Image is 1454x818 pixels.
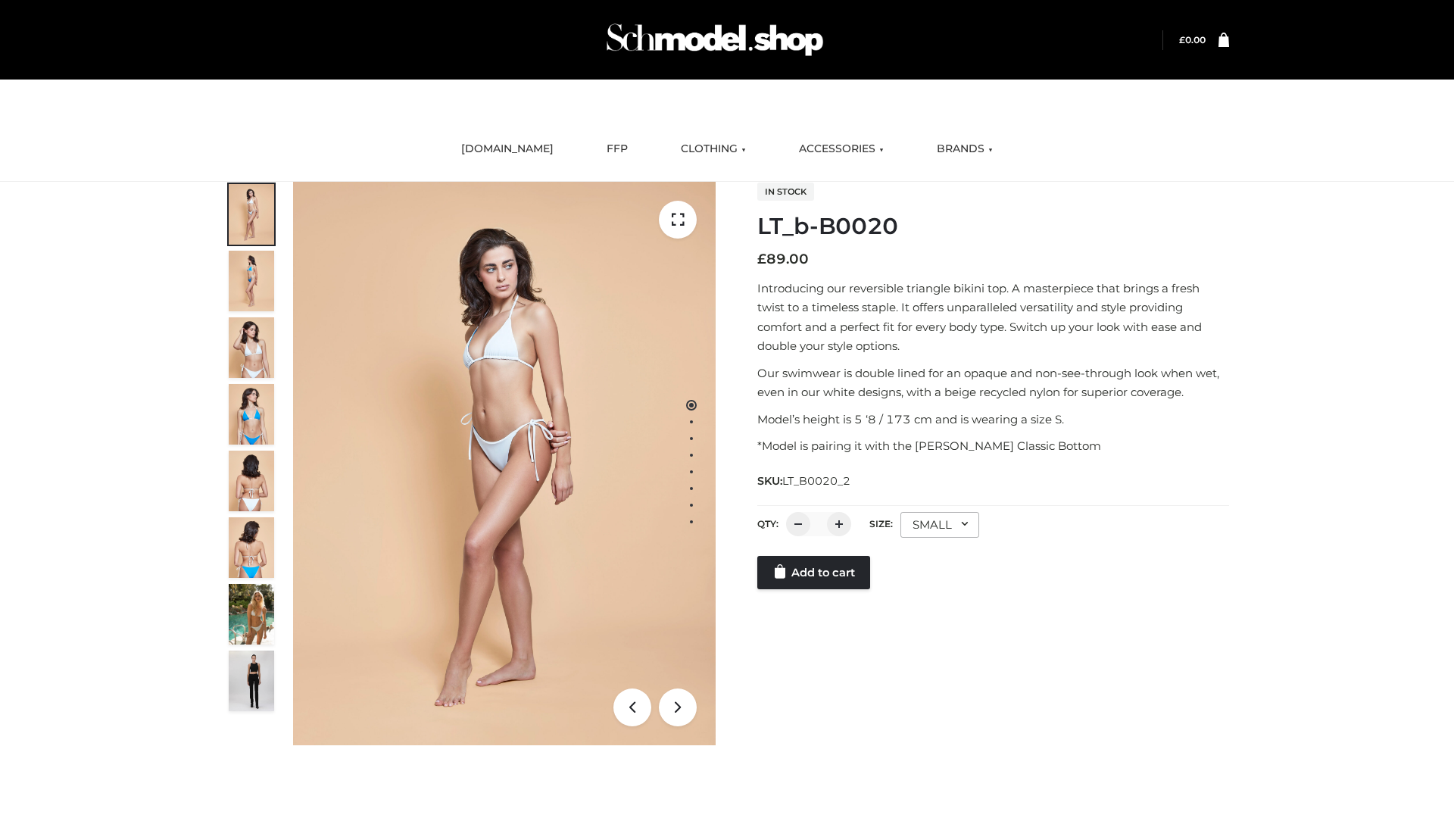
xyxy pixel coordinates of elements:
[925,133,1004,166] a: BRANDS
[229,584,274,645] img: Arieltop_CloudNine_AzureSky2.jpg
[757,410,1229,429] p: Model’s height is 5 ‘8 / 173 cm and is wearing a size S.
[229,517,274,578] img: ArielClassicBikiniTop_CloudNine_AzureSky_OW114ECO_8-scaled.jpg
[450,133,565,166] a: [DOMAIN_NAME]
[669,133,757,166] a: CLOTHING
[757,213,1229,240] h1: LT_b-B0020
[869,518,893,529] label: Size:
[782,474,850,488] span: LT_B0020_2
[229,384,274,445] img: ArielClassicBikiniTop_CloudNine_AzureSky_OW114ECO_4-scaled.jpg
[601,10,828,70] img: Schmodel Admin 964
[900,512,979,538] div: SMALL
[788,133,895,166] a: ACCESSORIES
[293,182,716,745] img: LT_b-B0020
[757,364,1229,402] p: Our swimwear is double lined for an opaque and non-see-through look when wet, even in our white d...
[757,518,778,529] label: QTY:
[229,651,274,711] img: 49df5f96394c49d8b5cbdcda3511328a.HD-1080p-2.5Mbps-49301101_thumbnail.jpg
[757,279,1229,356] p: Introducing our reversible triangle bikini top. A masterpiece that brings a fresh twist to a time...
[229,451,274,511] img: ArielClassicBikiniTop_CloudNine_AzureSky_OW114ECO_7-scaled.jpg
[229,251,274,311] img: ArielClassicBikiniTop_CloudNine_AzureSky_OW114ECO_2-scaled.jpg
[757,472,852,490] span: SKU:
[1179,34,1185,45] span: £
[757,436,1229,456] p: *Model is pairing it with the [PERSON_NAME] Classic Bottom
[757,556,870,589] a: Add to cart
[1179,34,1206,45] a: £0.00
[229,317,274,378] img: ArielClassicBikiniTop_CloudNine_AzureSky_OW114ECO_3-scaled.jpg
[757,251,809,267] bdi: 89.00
[757,183,814,201] span: In stock
[595,133,639,166] a: FFP
[757,251,766,267] span: £
[1179,34,1206,45] bdi: 0.00
[229,184,274,245] img: ArielClassicBikiniTop_CloudNine_AzureSky_OW114ECO_1-scaled.jpg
